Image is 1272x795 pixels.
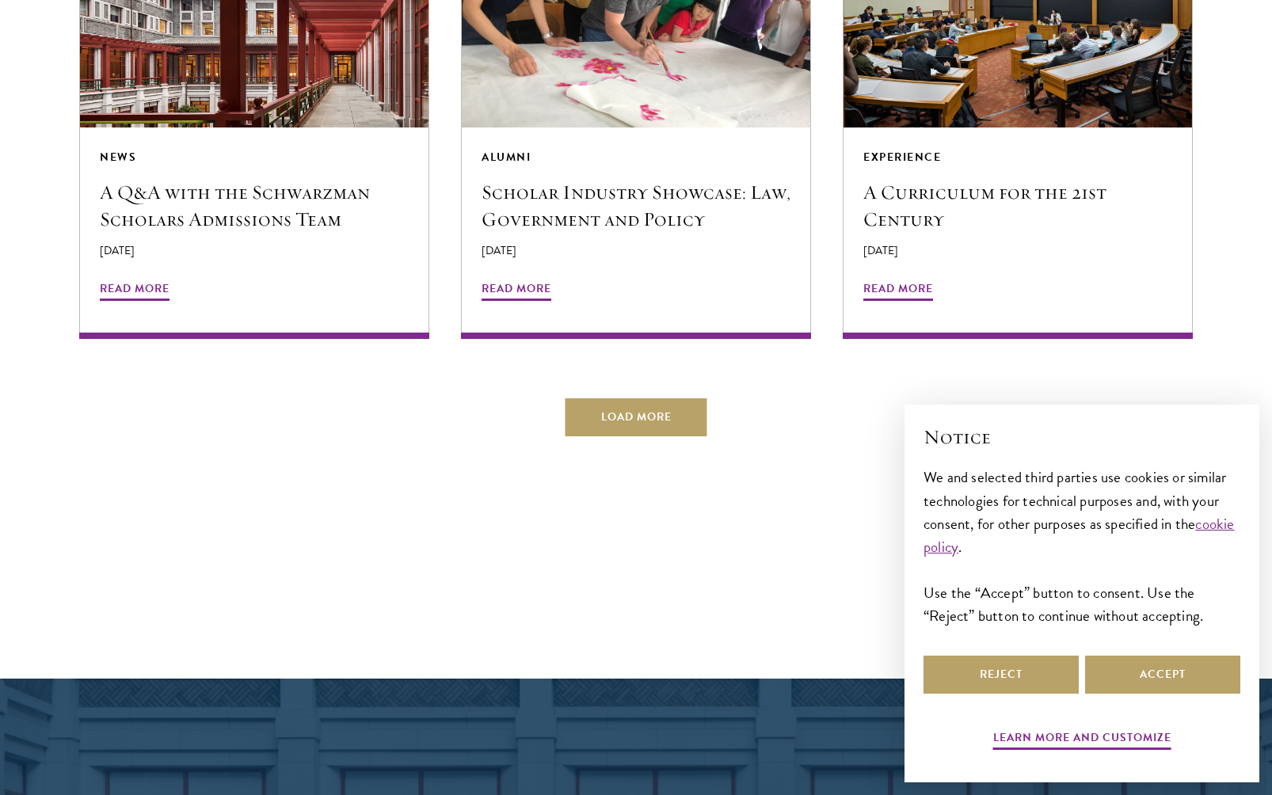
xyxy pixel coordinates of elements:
[482,279,551,303] span: Read More
[924,512,1235,558] a: cookie policy
[863,179,1172,233] h5: A Curriculum for the 21st Century
[993,728,1171,752] button: Learn more and customize
[863,242,1172,259] p: [DATE]
[482,147,790,167] div: Alumni
[482,179,790,233] h5: Scholar Industry Showcase: Law, Government and Policy
[100,179,409,233] h5: A Q&A with the Schwarzman Scholars Admissions Team
[482,242,790,259] p: [DATE]
[863,279,933,303] span: Read More
[924,466,1240,626] div: We and selected third parties use cookies or similar technologies for technical purposes and, wit...
[1085,656,1240,694] button: Accept
[100,279,169,303] span: Read More
[863,147,1172,167] div: Experience
[100,147,409,167] div: News
[924,424,1240,451] h2: Notice
[924,656,1079,694] button: Reject
[100,242,409,259] p: [DATE]
[566,398,707,436] button: Load More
